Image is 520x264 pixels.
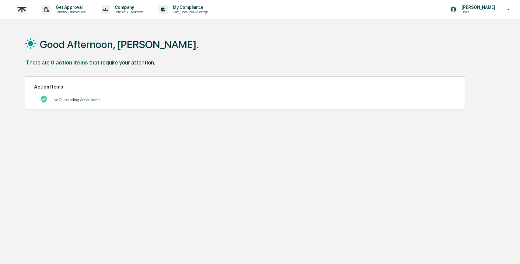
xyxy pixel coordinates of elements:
[457,10,498,14] p: Users
[34,84,455,90] h2: Action Items
[15,2,29,17] img: logo
[110,10,146,14] p: Policies & Documents
[40,96,47,103] img: No Actions logo
[40,38,199,50] h1: Good Afternoon, [PERSON_NAME].
[457,5,498,10] p: [PERSON_NAME]
[89,59,155,66] div: that require your attention.
[51,5,89,10] p: Get Approval
[51,59,88,66] div: 0 action items
[110,5,146,10] p: Company
[168,10,211,14] p: Data, Deadlines & Settings
[26,59,50,66] div: There are
[51,10,89,14] p: Content & Transactions
[168,5,211,10] p: My Compliance
[54,98,100,102] p: No Outstanding Action Items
